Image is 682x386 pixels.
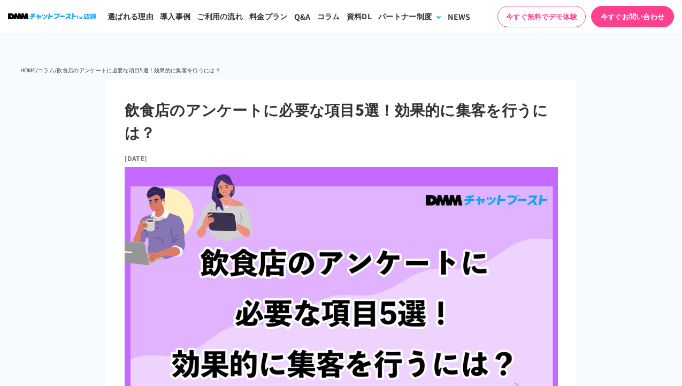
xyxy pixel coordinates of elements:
a: 今すぐ無料でデモ体験 [497,6,586,27]
img: ロゴ [8,13,96,19]
li: / [55,64,57,77]
a: 今すぐお問い合わせ [591,6,674,27]
h1: 飲食店のアンケートに必要な項目5選！効果的に集客を行うには？ [125,98,558,143]
time: [DATE] [125,154,148,163]
a: HOME [20,66,36,74]
div: パートナー制度 [378,11,432,22]
li: / [36,64,38,77]
li: 飲食店のアンケートに必要な項目5選！効果的に集客を行うには？ [57,64,220,77]
a: コラム [38,66,55,74]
